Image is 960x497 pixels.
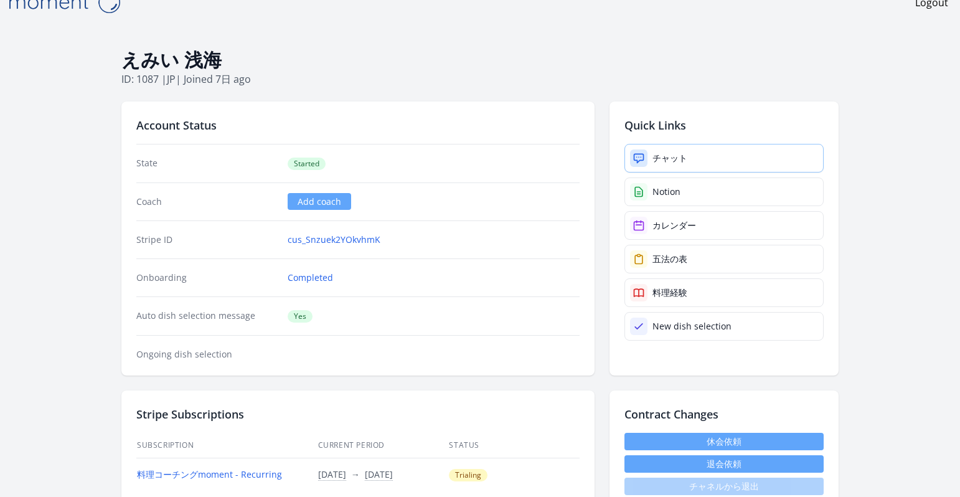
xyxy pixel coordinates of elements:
div: 料理経験 [652,286,687,299]
div: チャット [652,152,687,164]
dt: Stripe ID [136,234,278,246]
div: New dish selection [652,320,732,333]
h2: Contract Changes [624,405,824,423]
th: Status [448,433,580,458]
span: → [351,468,360,480]
button: [DATE] [318,468,346,481]
th: Current Period [318,433,449,458]
span: チャネルから退出 [624,478,824,495]
a: チャット [624,144,824,173]
a: 料理経験 [624,278,824,307]
a: New dish selection [624,312,824,341]
div: カレンダー [652,219,696,232]
a: 五法の表 [624,245,824,273]
p: ID: 1087 | | Joined 7日 ago [121,72,839,87]
button: [DATE] [365,468,393,481]
a: cus_Snzuek2YOkvhmK [288,234,380,246]
a: Add coach [288,193,351,210]
span: Yes [288,310,313,323]
a: Completed [288,272,333,284]
a: 料理コーチングmoment - Recurring [137,468,282,480]
h1: えみい 浅海 [121,48,839,72]
dt: State [136,157,278,170]
dt: Ongoing dish selection [136,348,278,361]
h2: Account Status [136,116,580,134]
button: 退会依頼 [624,455,824,473]
span: jp [167,72,176,86]
div: 五法の表 [652,253,687,265]
a: Notion [624,177,824,206]
span: Started [288,158,326,170]
a: カレンダー [624,211,824,240]
h2: Quick Links [624,116,824,134]
span: Trialing [449,469,487,481]
div: Notion [652,186,680,198]
th: Subscription [136,433,318,458]
dt: Onboarding [136,272,278,284]
h2: Stripe Subscriptions [136,405,580,423]
a: 休会依頼 [624,433,824,450]
dt: Coach [136,196,278,208]
dt: Auto dish selection message [136,310,278,323]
